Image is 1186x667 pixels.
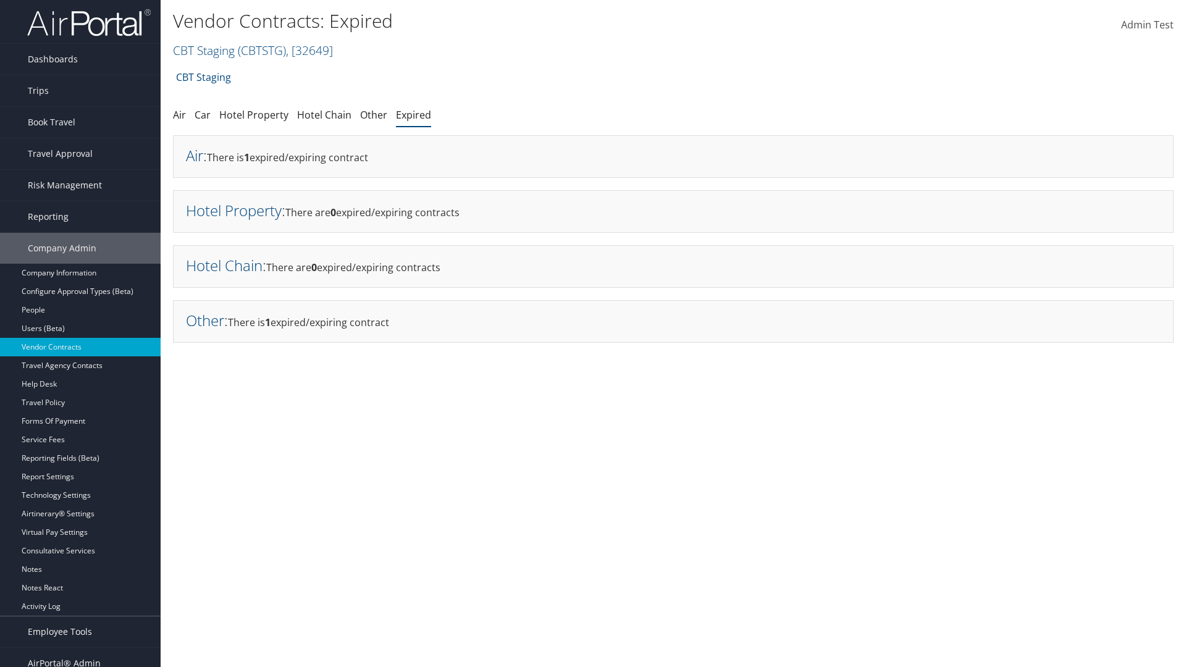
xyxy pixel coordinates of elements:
[244,151,250,164] strong: 1
[27,8,151,37] img: airportal-logo.png
[265,316,271,329] strong: 1
[28,170,102,201] span: Risk Management
[28,616,92,647] span: Employee Tools
[176,65,231,90] a: CBT Staging
[186,310,224,330] a: Other
[28,233,96,264] span: Company Admin
[173,245,1174,288] div: There are expired/expiring contracts
[173,190,1174,233] div: There are expired/expiring contracts
[186,145,207,166] h2: :
[28,201,69,232] span: Reporting
[186,200,282,220] a: Hotel Property
[297,108,351,122] a: Hotel Chain
[173,42,333,59] a: CBT Staging
[186,255,266,275] h2: :
[195,108,211,122] a: Car
[311,261,317,274] strong: 0
[330,206,336,219] strong: 0
[186,310,228,330] h2: :
[173,300,1174,343] div: There is expired/expiring contract
[1121,18,1174,31] span: Admin Test
[173,8,840,34] h1: Vendor Contracts: Expired
[28,44,78,75] span: Dashboards
[1121,6,1174,44] a: Admin Test
[28,107,75,138] span: Book Travel
[173,108,186,122] a: Air
[286,42,333,59] span: , [ 32649 ]
[186,200,285,220] h2: :
[28,75,49,106] span: Trips
[28,138,93,169] span: Travel Approval
[238,42,286,59] span: ( CBTSTG )
[186,145,203,166] a: Air
[186,255,263,275] a: Hotel Chain
[173,135,1174,178] div: There is expired/expiring contract
[396,108,431,122] a: Expired
[360,108,387,122] a: Other
[219,108,288,122] a: Hotel Property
